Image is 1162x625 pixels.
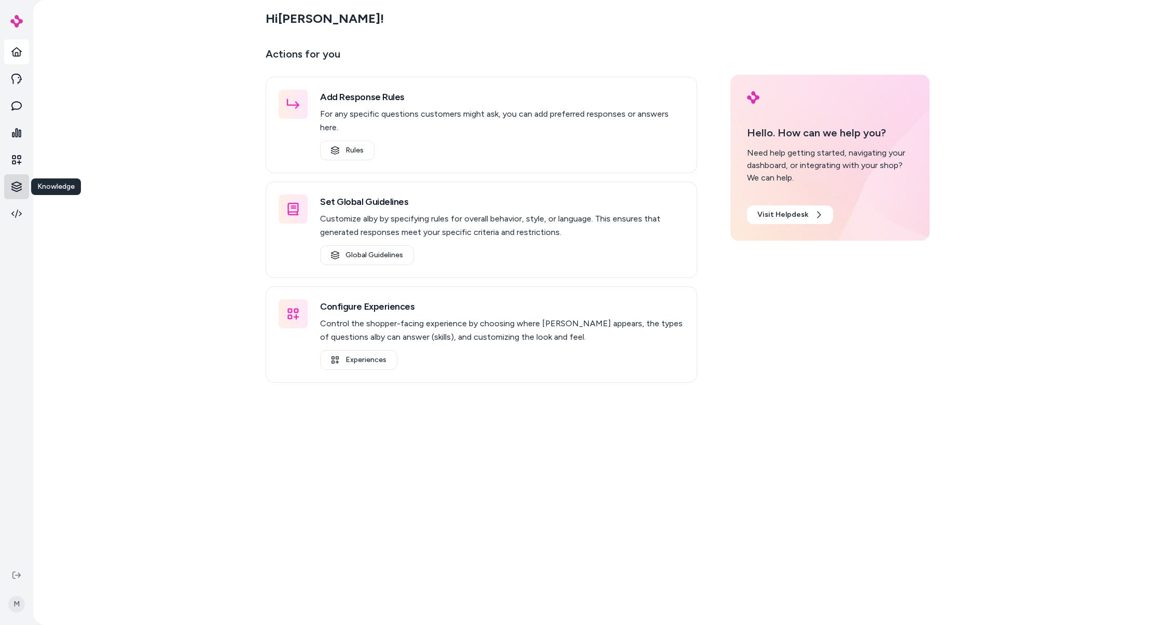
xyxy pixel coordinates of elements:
[320,350,397,370] a: Experiences
[266,46,697,71] p: Actions for you
[747,205,833,224] a: Visit Helpdesk
[320,317,684,344] p: Control the shopper-facing experience by choosing where [PERSON_NAME] appears, the types of quest...
[320,141,375,160] a: Rules
[747,91,759,104] img: alby Logo
[31,178,81,195] div: Knowledge
[747,125,913,141] p: Hello. How can we help you?
[266,11,384,26] h2: Hi [PERSON_NAME] !
[8,596,25,613] span: M
[320,90,684,104] h3: Add Response Rules
[10,15,23,27] img: alby Logo
[320,245,414,265] a: Global Guidelines
[320,107,684,134] p: For any specific questions customers might ask, you can add preferred responses or answers here.
[747,147,913,184] div: Need help getting started, navigating your dashboard, or integrating with your shop? We can help.
[6,588,27,621] button: M
[320,195,684,209] h3: Set Global Guidelines
[320,212,684,239] p: Customize alby by specifying rules for overall behavior, style, or language. This ensures that ge...
[320,299,684,314] h3: Configure Experiences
